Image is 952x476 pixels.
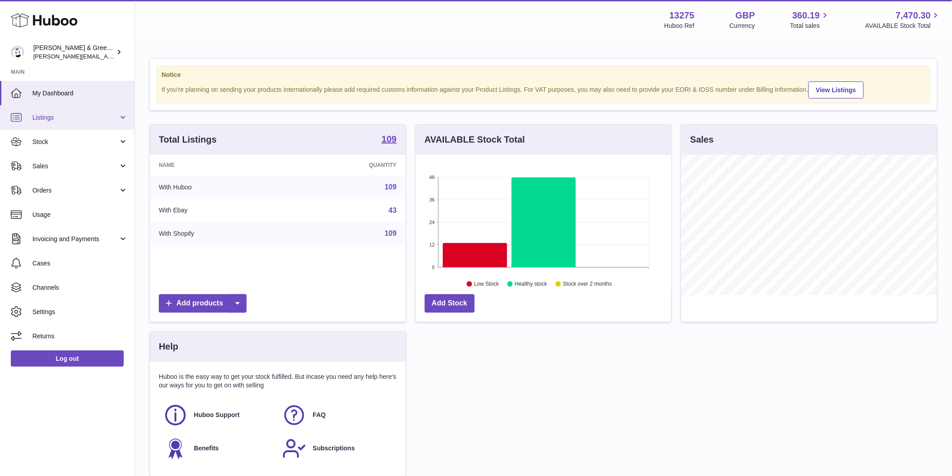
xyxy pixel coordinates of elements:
a: Add products [159,294,247,313]
div: [PERSON_NAME] & Green Ltd [33,44,114,61]
a: Huboo Support [163,403,273,427]
td: With Shopify [150,222,288,245]
a: Add Stock [425,294,475,313]
span: Listings [32,113,118,122]
p: Huboo is the easy way to get your stock fulfilled. But incase you need any help here's our ways f... [159,373,397,390]
h3: AVAILABLE Stock Total [425,134,525,146]
strong: Notice [162,71,925,79]
td: With Huboo [150,175,288,199]
div: If you're planning on sending your products internationally please add required customs informati... [162,80,925,99]
text: 0 [432,265,435,270]
a: FAQ [282,403,392,427]
span: Sales [32,162,118,171]
strong: 13275 [669,9,695,22]
text: 36 [429,197,435,202]
span: Subscriptions [313,444,355,453]
text: 12 [429,242,435,247]
span: Total sales [790,22,830,30]
a: 7,470.30 AVAILABLE Stock Total [865,9,941,30]
img: ellen@bluebadgecompany.co.uk [11,45,24,59]
th: Quantity [288,155,406,175]
text: Healthy stock [515,281,548,287]
a: View Listings [808,81,864,99]
a: 109 [385,183,397,191]
div: Currency [730,22,755,30]
span: My Dashboard [32,89,128,98]
a: 43 [389,207,397,214]
text: 48 [429,175,435,180]
a: Log out [11,350,124,367]
span: Benefits [194,444,219,453]
strong: 109 [382,135,396,144]
span: Huboo Support [194,411,240,419]
span: 360.19 [792,9,820,22]
a: 360.19 Total sales [790,9,830,30]
div: Huboo Ref [665,22,695,30]
span: Cases [32,259,128,268]
td: With Ebay [150,199,288,222]
h3: Sales [690,134,714,146]
h3: Total Listings [159,134,217,146]
a: 109 [382,135,396,145]
span: FAQ [313,411,326,419]
a: Subscriptions [282,436,392,461]
span: Usage [32,211,128,219]
h3: Help [159,341,178,353]
a: 109 [385,229,397,237]
th: Name [150,155,288,175]
span: Settings [32,308,128,316]
span: Channels [32,283,128,292]
span: Invoicing and Payments [32,235,118,243]
text: Stock over 2 months [563,281,612,287]
span: [PERSON_NAME][EMAIL_ADDRESS][DOMAIN_NAME] [33,53,180,60]
strong: GBP [736,9,755,22]
span: Returns [32,332,128,341]
a: Benefits [163,436,273,461]
text: 24 [429,220,435,225]
text: Low Stock [474,281,499,287]
span: AVAILABLE Stock Total [865,22,941,30]
span: Orders [32,186,118,195]
span: 7,470.30 [896,9,931,22]
span: Stock [32,138,118,146]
